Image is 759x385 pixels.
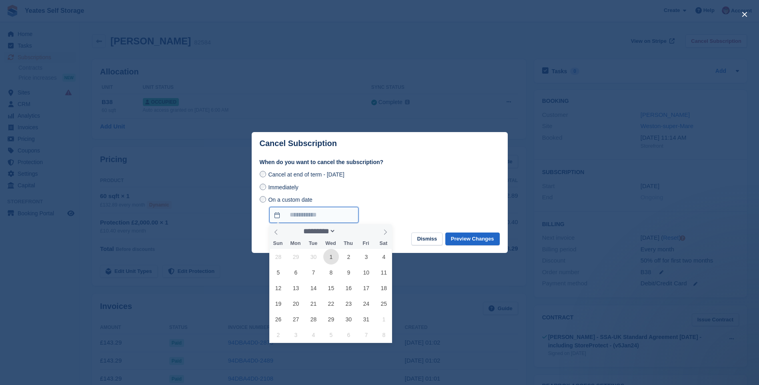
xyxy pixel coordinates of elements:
[358,249,374,265] span: October 3, 2025
[268,197,312,203] span: On a custom date
[358,296,374,311] span: October 24, 2025
[306,296,321,311] span: October 21, 2025
[323,280,339,296] span: October 15, 2025
[269,241,287,246] span: Sun
[306,280,321,296] span: October 14, 2025
[300,227,336,235] select: Month
[336,227,361,235] input: Year
[358,327,374,343] span: November 7, 2025
[270,311,286,327] span: October 26, 2025
[341,311,356,327] span: October 30, 2025
[341,327,356,343] span: November 6, 2025
[260,184,266,190] input: Immediately
[269,207,358,223] input: On a custom date
[358,265,374,280] span: October 10, 2025
[270,327,286,343] span: November 2, 2025
[260,171,266,177] input: Cancel at end of term - [DATE]
[260,196,266,203] input: On a custom date
[286,241,304,246] span: Mon
[323,311,339,327] span: October 29, 2025
[304,241,322,246] span: Tue
[260,139,337,148] p: Cancel Subscription
[376,327,392,343] span: November 8, 2025
[323,327,339,343] span: November 5, 2025
[376,249,392,265] span: October 4, 2025
[270,296,286,311] span: October 19, 2025
[376,296,392,311] span: October 25, 2025
[270,280,286,296] span: October 12, 2025
[374,241,392,246] span: Sat
[322,241,339,246] span: Wed
[341,296,356,311] span: October 23, 2025
[323,296,339,311] span: October 22, 2025
[341,280,356,296] span: October 16, 2025
[270,265,286,280] span: October 5, 2025
[306,327,321,343] span: November 4, 2025
[376,265,392,280] span: October 11, 2025
[358,280,374,296] span: October 17, 2025
[341,249,356,265] span: October 2, 2025
[445,233,500,246] button: Preview Changes
[288,280,304,296] span: October 13, 2025
[411,233,443,246] button: Dismiss
[376,280,392,296] span: October 18, 2025
[306,265,321,280] span: October 7, 2025
[323,249,339,265] span: October 1, 2025
[323,265,339,280] span: October 8, 2025
[288,296,304,311] span: October 20, 2025
[357,241,374,246] span: Fri
[358,311,374,327] span: October 31, 2025
[376,311,392,327] span: November 1, 2025
[288,311,304,327] span: October 27, 2025
[306,249,321,265] span: September 30, 2025
[306,311,321,327] span: October 28, 2025
[288,265,304,280] span: October 6, 2025
[738,8,751,21] button: close
[341,265,356,280] span: October 9, 2025
[270,249,286,265] span: September 28, 2025
[288,327,304,343] span: November 3, 2025
[260,158,500,166] label: When do you want to cancel the subscription?
[268,171,344,178] span: Cancel at end of term - [DATE]
[268,184,298,190] span: Immediately
[339,241,357,246] span: Thu
[288,249,304,265] span: September 29, 2025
